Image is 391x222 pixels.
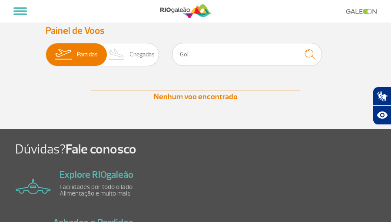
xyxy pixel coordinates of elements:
[66,141,136,157] span: Fale conosco
[60,169,133,181] a: Explore RIOgaleão
[373,87,391,125] div: Plugin de acessibilidade da Hand Talk.
[60,184,159,197] p: Facilidades por todo o lado. Alimentação e muito mais.
[16,179,51,194] img: airplane icon
[129,43,155,66] span: Chegadas
[15,141,391,158] h1: Dúvidas?
[373,87,391,106] button: Abrir tradutor de língua de sinais.
[172,43,322,66] input: Voo, cidade ou cia aérea
[373,106,391,125] button: Abrir recursos assistivos.
[91,91,300,103] div: Nenhum voo encontrado
[50,43,77,66] img: slider-embarque
[104,43,129,66] img: slider-desembarque
[77,43,98,66] span: Partidas
[46,25,345,36] h3: Painel de Voos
